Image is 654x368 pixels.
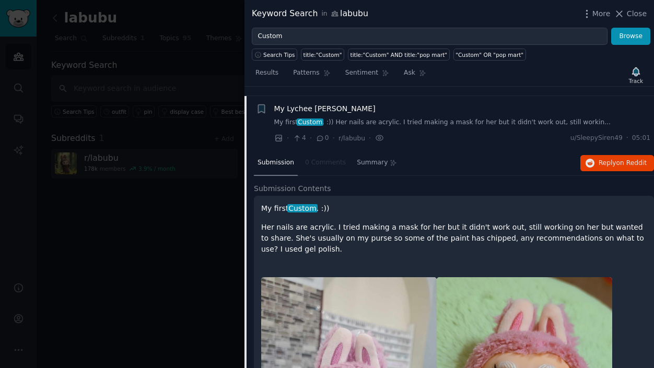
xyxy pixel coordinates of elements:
[351,51,448,58] div: title:"Custom" AND title:"pop mart"
[252,49,297,61] button: Search Tips
[297,118,323,126] span: Custom
[258,158,294,168] span: Submission
[310,133,312,144] span: ·
[611,28,650,45] button: Browse
[321,9,327,19] span: in
[338,135,365,142] span: r/labubu
[599,159,647,168] span: Reply
[342,65,393,86] a: Sentiment
[261,222,647,255] p: Her nails are acrylic. I tried making a mask for her but it didn't work out, still working on her...
[274,118,651,127] a: My firstCustom. :)) Her nails are acrylic. I tried making a mask for her but it didn't work out, ...
[404,68,415,78] span: Ask
[632,134,650,143] span: 05:01
[456,51,523,58] div: "Custom" OR "pop mart"
[357,158,388,168] span: Summary
[400,65,430,86] a: Ask
[626,134,628,143] span: ·
[570,134,623,143] span: u/SleepySiren49
[629,77,643,85] div: Track
[614,8,647,19] button: Close
[453,49,526,61] a: "Custom" OR "pop mart"
[627,8,647,19] span: Close
[255,68,278,78] span: Results
[333,133,335,144] span: ·
[289,65,334,86] a: Patterns
[625,64,647,86] button: Track
[303,51,342,58] div: title:"Custom"
[348,49,450,61] a: title:"Custom" AND title:"pop mart"
[316,134,329,143] span: 0
[581,8,611,19] button: More
[287,133,289,144] span: ·
[345,68,378,78] span: Sentiment
[293,68,319,78] span: Patterns
[254,183,331,194] span: Submission Contents
[263,51,295,58] span: Search Tips
[580,155,654,172] button: Replyon Reddit
[293,134,306,143] span: 4
[261,203,647,214] p: My first . :))
[252,28,608,45] input: Try a keyword related to your business
[369,133,371,144] span: ·
[274,103,376,114] a: My Lychee [PERSON_NAME]
[252,65,282,86] a: Results
[301,49,344,61] a: title:"Custom"
[287,204,317,212] span: Custom
[592,8,611,19] span: More
[252,7,368,20] div: Keyword Search labubu
[616,159,647,167] span: on Reddit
